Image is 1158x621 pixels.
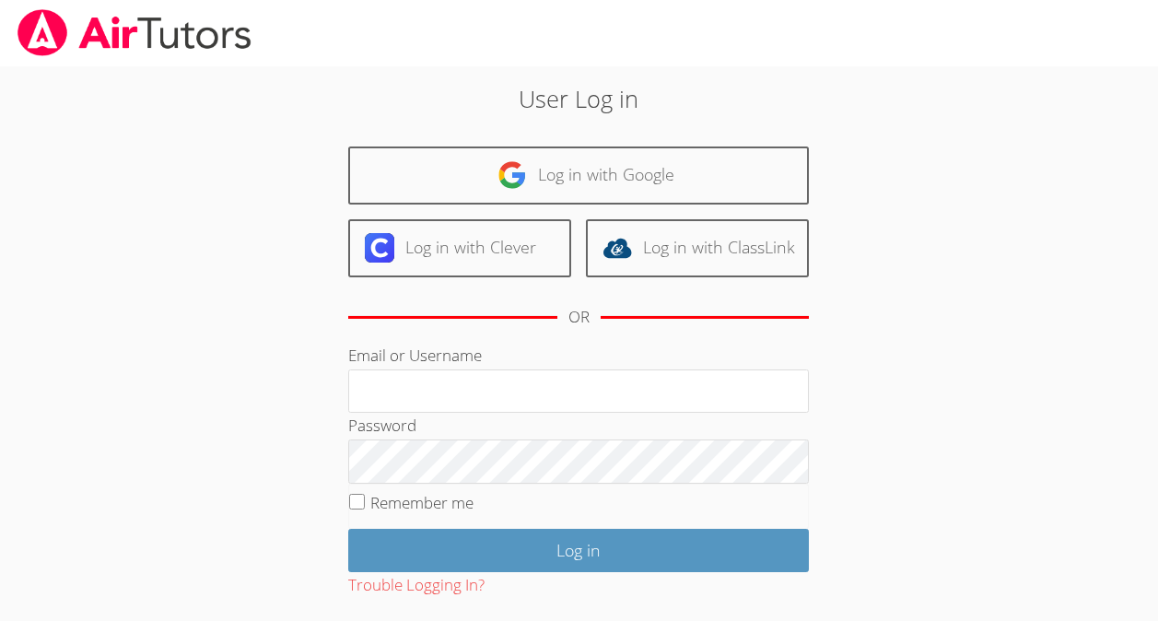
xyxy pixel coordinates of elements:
label: Password [348,415,416,436]
h2: User Log in [266,81,892,116]
img: classlink-logo-d6bb404cc1216ec64c9a2012d9dc4662098be43eaf13dc465df04b49fa7ab582.svg [602,233,632,263]
a: Log in with Google [348,146,809,205]
img: google-logo-50288ca7cdecda66e5e0955fdab243c47b7ad437acaf1139b6f446037453330a.svg [497,160,527,190]
label: Email or Username [348,345,482,366]
img: clever-logo-6eab21bc6e7a338710f1a6ff85c0baf02591cd810cc4098c63d3a4b26e2feb20.svg [365,233,394,263]
img: airtutors_banner-c4298cdbf04f3fff15de1276eac7730deb9818008684d7c2e4769d2f7ddbe033.png [16,9,253,56]
div: OR [568,304,590,331]
a: Log in with Clever [348,219,571,277]
a: Log in with ClassLink [586,219,809,277]
button: Trouble Logging In? [348,572,485,599]
input: Log in [348,529,809,572]
label: Remember me [370,492,474,513]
